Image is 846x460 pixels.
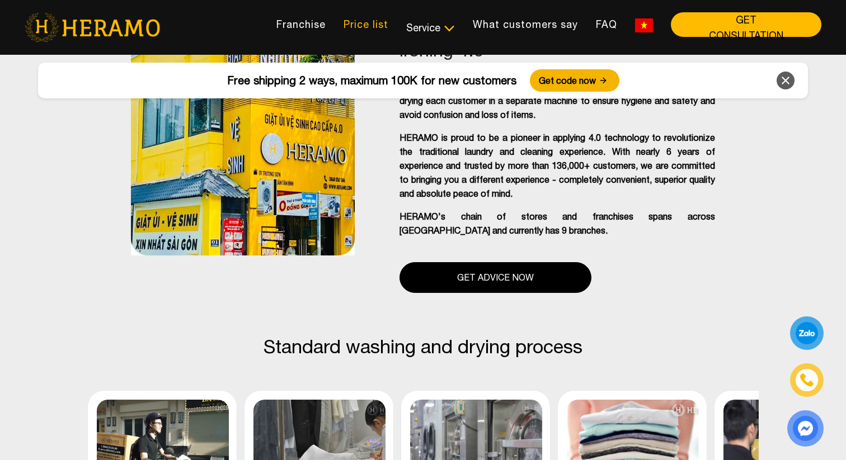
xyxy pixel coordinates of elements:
[587,12,626,36] a: FAQ
[457,272,534,282] font: Get advice now
[671,12,821,37] button: GET CONSULTATION
[25,13,160,42] img: heramo-logo.png
[335,12,397,36] a: Price list
[635,18,653,32] img: vn-flag.png
[399,68,715,120] font: HERAMO specializes in washing, drying, and ironing shirts, trousers, and jackets of all kinds, wi...
[227,74,516,87] font: Free shipping 2 ways, maximum 100K for new customers
[399,211,715,235] font: HERAMO's chain of stores and franchises spans across [GEOGRAPHIC_DATA] and currently has 9 branches.
[264,335,582,357] font: Standard washing and drying process
[399,132,715,198] font: HERAMO is proud to be a pioneer in applying 4.0 technology to revolutionize the traditional laund...
[443,23,455,34] img: subToggleIcon
[267,12,335,36] a: Franchise
[464,12,587,36] a: What customers say
[530,69,619,92] button: Get code now
[344,18,388,30] font: Price list
[596,18,617,30] font: FAQ
[276,18,326,30] font: Franchise
[792,365,822,395] a: phone-icon
[399,262,591,293] button: Get advice now
[709,14,783,41] font: GET CONSULTATION
[800,373,814,387] img: phone-icon
[406,22,440,34] font: Service
[473,18,578,30] font: What customers say
[662,31,821,41] a: GET CONSULTATION
[131,32,355,255] img: heramo-quality-banner
[539,75,596,86] font: Get code now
